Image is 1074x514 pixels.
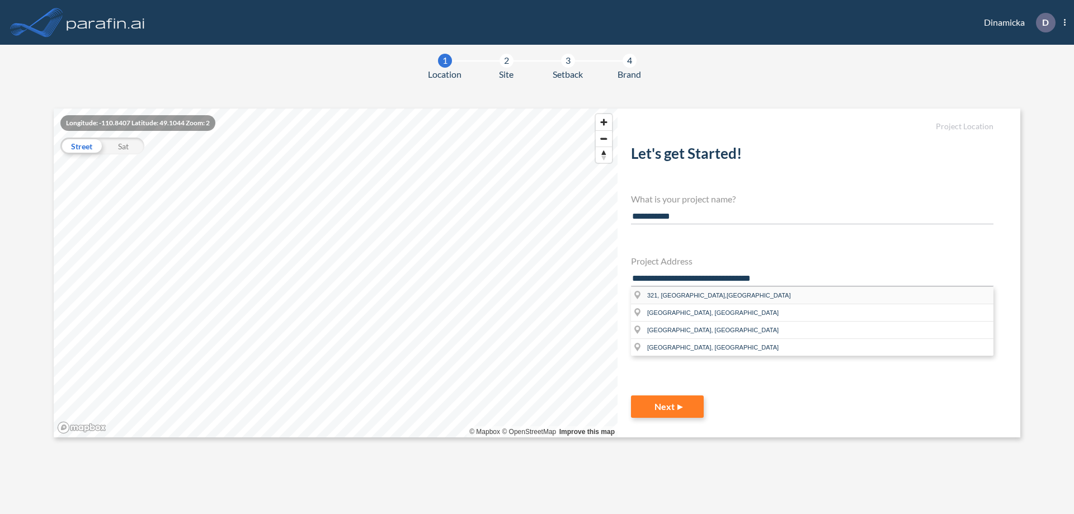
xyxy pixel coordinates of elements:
span: Site [499,68,514,81]
a: Mapbox [469,428,500,436]
button: Zoom out [596,130,612,147]
div: Sat [102,138,144,154]
img: logo [64,11,147,34]
p: D [1042,17,1049,27]
span: Zoom out [596,131,612,147]
div: 4 [623,54,637,68]
button: Next [631,395,704,418]
span: [GEOGRAPHIC_DATA], [GEOGRAPHIC_DATA] [647,344,779,351]
a: Improve this map [559,428,615,436]
a: OpenStreetMap [502,428,556,436]
span: Setback [553,68,583,81]
h2: Let's get Started! [631,145,993,167]
div: Street [60,138,102,154]
div: Longitude: -110.8407 Latitude: 49.1044 Zoom: 2 [60,115,215,131]
h4: What is your project name? [631,194,993,204]
span: [GEOGRAPHIC_DATA], [GEOGRAPHIC_DATA] [647,309,779,316]
h4: Project Address [631,256,993,266]
div: 1 [438,54,452,68]
span: 321, [GEOGRAPHIC_DATA],[GEOGRAPHIC_DATA] [647,292,791,299]
button: Reset bearing to north [596,147,612,163]
h5: Project Location [631,122,993,131]
span: [GEOGRAPHIC_DATA], [GEOGRAPHIC_DATA] [647,327,779,333]
span: Brand [618,68,641,81]
button: Zoom in [596,114,612,130]
div: 3 [561,54,575,68]
div: Dinamicka [967,13,1066,32]
a: Mapbox homepage [57,421,106,434]
span: Location [428,68,461,81]
div: 2 [500,54,514,68]
canvas: Map [54,109,618,437]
